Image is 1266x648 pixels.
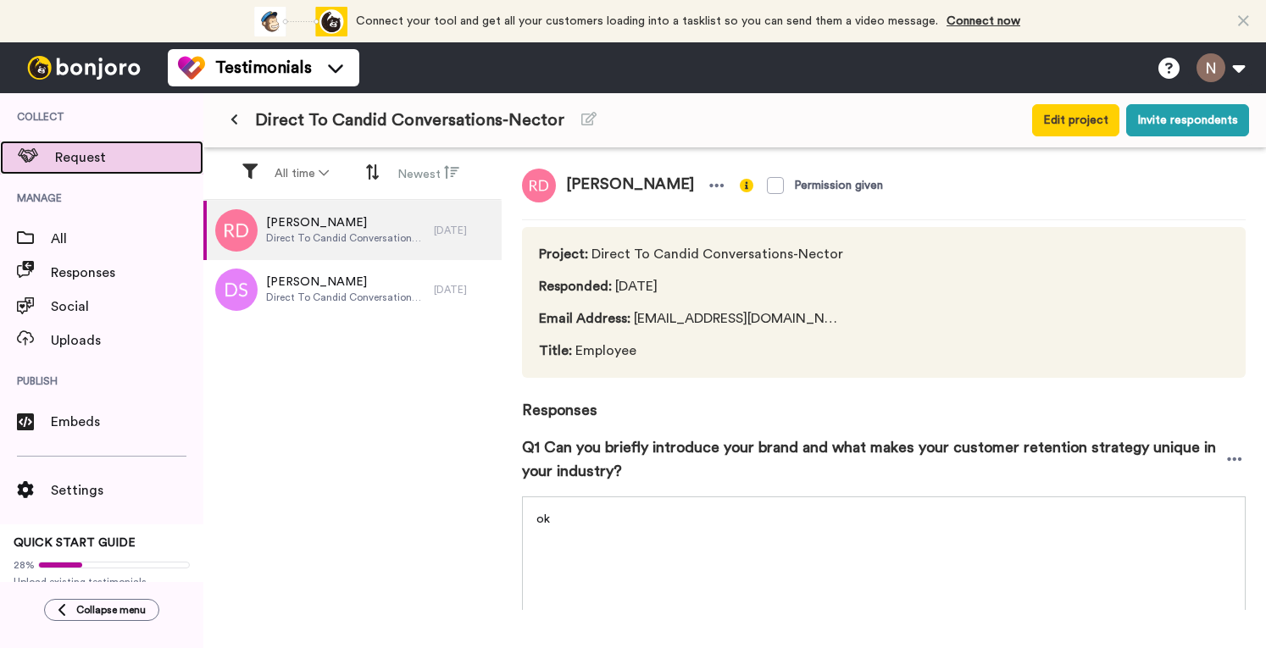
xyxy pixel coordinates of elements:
a: [PERSON_NAME]Direct To Candid Conversations-Nector[DATE] [203,201,502,260]
span: Direct To Candid Conversations-Nector [266,231,425,245]
div: Permission given [794,177,883,194]
button: All time [264,158,339,189]
img: ds.png [215,269,258,311]
span: Title : [539,344,572,357]
span: [EMAIL_ADDRESS][DOMAIN_NAME] [539,308,846,329]
span: Upload existing testimonials [14,575,190,589]
a: [PERSON_NAME]Direct To Candid Conversations-Nector[DATE] [203,260,502,319]
span: Testimonials [215,56,312,80]
span: ok [536,513,550,525]
a: Connect now [947,15,1020,27]
span: QUICK START GUIDE [14,537,136,549]
span: Employee [539,341,846,361]
span: Uploads [51,330,203,351]
img: tm-color.svg [178,54,205,81]
span: Email Address : [539,312,630,325]
button: Edit project [1032,104,1119,136]
button: Invite respondents [1126,104,1249,136]
img: info-yellow.svg [740,179,753,192]
div: [DATE] [434,224,493,237]
span: Request [55,147,203,168]
div: animation [254,7,347,36]
button: Newest [387,158,469,190]
span: 28% [14,558,35,572]
span: All [51,229,203,249]
span: Responses [51,263,203,283]
span: [PERSON_NAME] [266,274,425,291]
img: rd.png [215,209,258,252]
button: Collapse menu [44,599,159,621]
span: Direct To Candid Conversations-Nector [539,244,846,264]
span: Responses [522,378,1246,422]
span: Collapse menu [76,603,146,617]
span: Direct To Candid Conversations-Nector [255,108,564,132]
img: rd.png [522,169,556,202]
img: bj-logo-header-white.svg [20,56,147,80]
div: [DATE] [434,283,493,296]
span: Q1 Can you briefly introduce your brand and what makes your customer retention strategy unique in... [522,435,1224,483]
span: Project : [539,247,588,261]
span: Connect your tool and get all your customers loading into a tasklist so you can send them a video... [356,15,938,27]
span: [PERSON_NAME] [556,169,704,202]
span: [PERSON_NAME] [266,214,425,231]
span: Embeds [51,412,203,432]
span: Social [51,296,203,317]
span: Direct To Candid Conversations-Nector [266,291,425,304]
span: Settings [51,480,203,501]
span: Responded : [539,280,612,293]
span: [DATE] [539,276,846,296]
